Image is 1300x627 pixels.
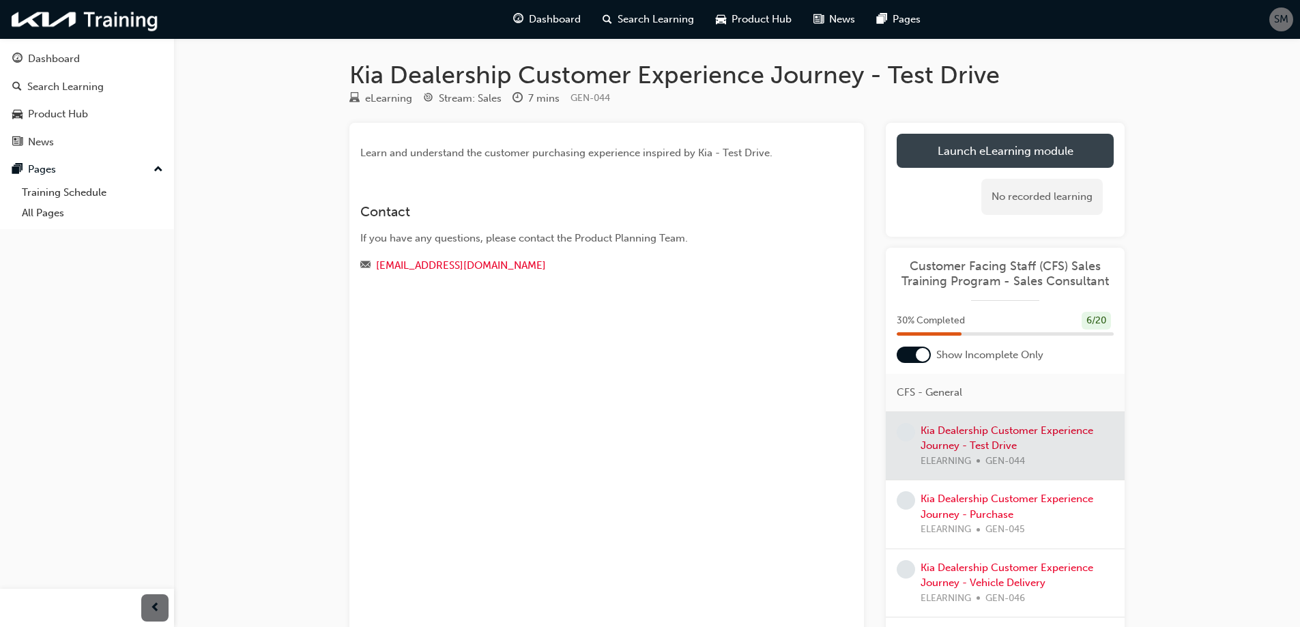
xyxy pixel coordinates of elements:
[150,600,160,617] span: prev-icon
[528,91,560,106] div: 7 mins
[365,91,412,106] div: eLearning
[897,313,965,329] span: 30 % Completed
[28,106,88,122] div: Product Hub
[5,44,169,157] button: DashboardSearch LearningProduct HubNews
[376,259,546,272] a: [EMAIL_ADDRESS][DOMAIN_NAME]
[897,259,1114,289] a: Customer Facing Staff (CFS) Sales Training Program - Sales Consultant
[5,157,169,182] button: Pages
[360,231,804,246] div: If you have any questions, please contact the Product Planning Team.
[5,46,169,72] a: Dashboard
[1082,312,1111,330] div: 6 / 20
[439,91,502,106] div: Stream: Sales
[985,591,1025,607] span: GEN-046
[985,522,1025,538] span: GEN-045
[27,79,104,95] div: Search Learning
[154,161,163,179] span: up-icon
[732,12,792,27] span: Product Hub
[12,164,23,176] span: pages-icon
[877,11,887,28] span: pages-icon
[28,51,80,67] div: Dashboard
[897,134,1114,168] a: Launch eLearning module
[921,493,1093,521] a: Kia Dealership Customer Experience Journey - Purchase
[502,5,592,33] a: guage-iconDashboard
[5,102,169,127] a: Product Hub
[349,60,1125,90] h1: Kia Dealership Customer Experience Journey - Test Drive
[423,90,502,107] div: Stream
[716,11,726,28] span: car-icon
[570,92,610,104] span: Learning resource code
[5,74,169,100] a: Search Learning
[423,93,433,105] span: target-icon
[513,11,523,28] span: guage-icon
[829,12,855,27] span: News
[28,162,56,177] div: Pages
[360,260,371,272] span: email-icon
[360,204,804,220] h3: Contact
[981,179,1103,215] div: No recorded learning
[705,5,803,33] a: car-iconProduct Hub
[16,203,169,224] a: All Pages
[529,12,581,27] span: Dashboard
[512,93,523,105] span: clock-icon
[1269,8,1293,31] button: SM
[349,93,360,105] span: learningResourceType_ELEARNING-icon
[813,11,824,28] span: news-icon
[12,81,22,93] span: search-icon
[592,5,705,33] a: search-iconSearch Learning
[1274,12,1288,27] span: SM
[12,108,23,121] span: car-icon
[7,5,164,33] img: kia-training
[897,423,915,441] span: learningRecordVerb_NONE-icon
[893,12,921,27] span: Pages
[866,5,931,33] a: pages-iconPages
[12,136,23,149] span: news-icon
[921,591,971,607] span: ELEARNING
[603,11,612,28] span: search-icon
[360,257,804,274] div: Email
[897,560,915,579] span: learningRecordVerb_NONE-icon
[936,347,1043,363] span: Show Incomplete Only
[921,522,971,538] span: ELEARNING
[618,12,694,27] span: Search Learning
[897,491,915,510] span: learningRecordVerb_NONE-icon
[360,147,772,159] span: Learn and understand the customer purchasing experience inspired by Kia - Test Drive.
[28,134,54,150] div: News
[512,90,560,107] div: Duration
[897,385,962,400] span: CFS - General
[349,90,412,107] div: Type
[16,182,169,203] a: Training Schedule
[803,5,866,33] a: news-iconNews
[12,53,23,65] span: guage-icon
[921,562,1093,589] a: Kia Dealership Customer Experience Journey - Vehicle Delivery
[5,130,169,155] a: News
